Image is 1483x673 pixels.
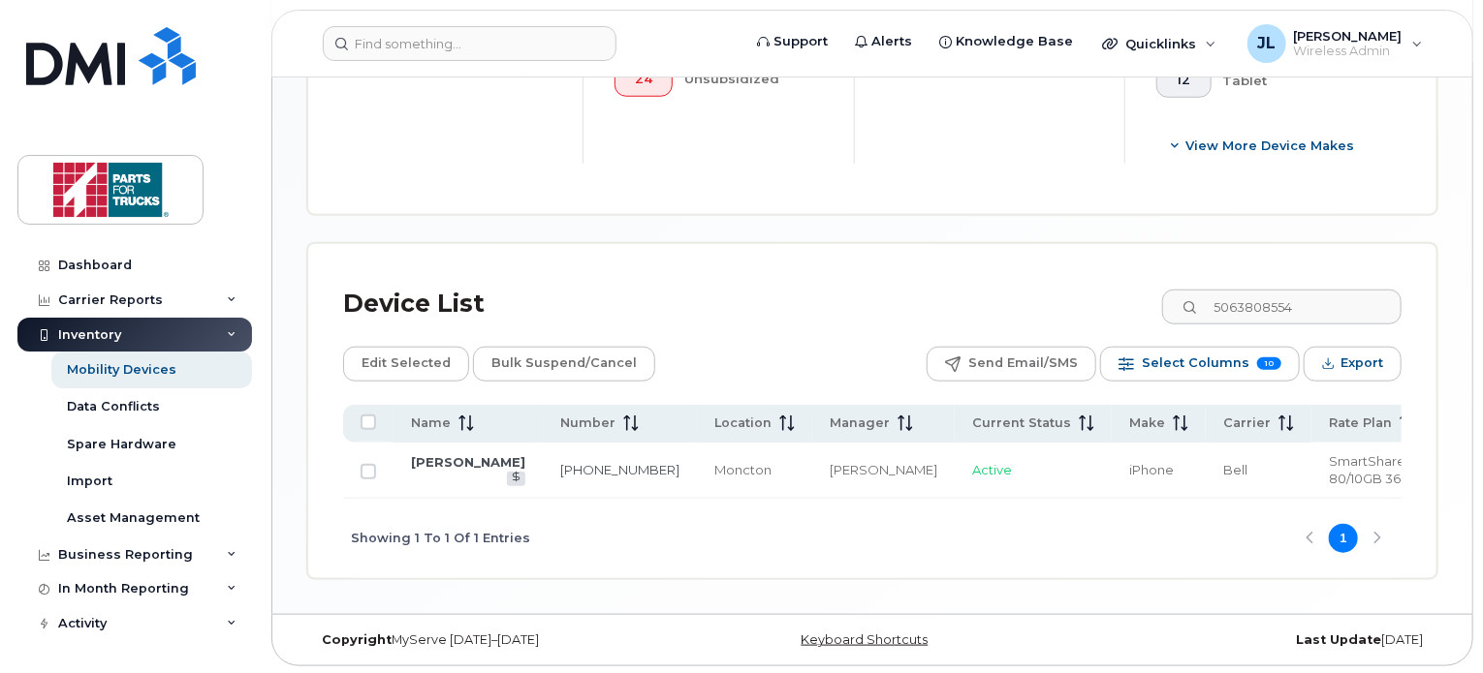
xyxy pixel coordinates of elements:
[343,279,485,329] div: Device List
[411,414,451,432] span: Name
[1162,290,1402,324] input: Search Device List ...
[1257,32,1276,55] span: JL
[362,349,451,378] span: Edit Selected
[773,32,828,51] span: Support
[1129,462,1174,477] span: iPhone
[926,22,1087,61] a: Knowledge Base
[871,32,912,51] span: Alerts
[1341,349,1383,378] span: Export
[560,414,615,432] span: Number
[972,462,1012,477] span: Active
[1304,347,1402,382] button: Export
[1329,453,1412,487] span: SmartShare 80/10GB 36M
[743,22,841,61] a: Support
[1234,24,1436,63] div: Jessica Lam
[491,349,637,378] span: Bulk Suspend/Cancel
[1125,36,1196,51] span: Quicklinks
[1060,632,1437,648] div: [DATE]
[968,349,1078,378] span: Send Email/SMS
[1294,28,1403,44] span: [PERSON_NAME]
[1329,414,1392,432] span: Rate Plan
[1156,129,1371,164] button: View More Device Makes
[684,62,823,97] div: Unsubsidized
[956,32,1073,51] span: Knowledge Base
[1223,63,1372,98] div: Tablet
[801,632,928,647] a: Keyboard Shortcuts
[830,461,937,479] div: [PERSON_NAME]
[841,22,926,61] a: Alerts
[1173,73,1195,88] span: 12
[1294,44,1403,59] span: Wireless Admin
[1156,63,1212,98] button: 12
[714,462,772,477] span: Moncton
[411,454,525,470] a: [PERSON_NAME]
[631,72,656,87] span: 24
[1129,414,1165,432] span: Make
[972,414,1071,432] span: Current Status
[560,462,679,477] a: [PHONE_NUMBER]
[307,632,684,648] div: MyServe [DATE]–[DATE]
[1223,414,1271,432] span: Carrier
[351,524,530,553] span: Showing 1 To 1 Of 1 Entries
[322,632,392,647] strong: Copyright
[323,26,616,61] input: Find something...
[1142,349,1249,378] span: Select Columns
[927,347,1096,382] button: Send Email/SMS
[1089,24,1230,63] div: Quicklinks
[473,347,655,382] button: Bulk Suspend/Cancel
[1185,137,1354,155] span: View More Device Makes
[343,347,469,382] button: Edit Selected
[1329,524,1358,553] button: Page 1
[1257,357,1281,370] span: 10
[830,414,890,432] span: Manager
[714,414,772,432] span: Location
[615,62,673,97] button: 24
[1100,347,1300,382] button: Select Columns 10
[507,472,525,486] a: View Last Bill
[1223,462,1247,477] span: Bell
[1296,632,1381,647] strong: Last Update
